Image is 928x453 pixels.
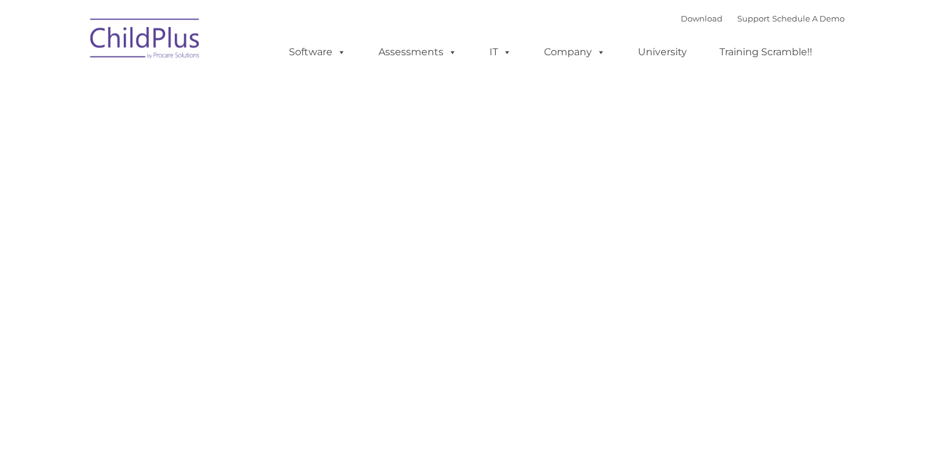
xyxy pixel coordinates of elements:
a: Company [532,40,618,64]
font: | [681,14,845,23]
a: Training Scramble!! [707,40,824,64]
a: Support [737,14,770,23]
a: IT [477,40,524,64]
img: ChildPlus by Procare Solutions [84,10,207,71]
a: Download [681,14,723,23]
a: Software [277,40,358,64]
a: Assessments [366,40,469,64]
a: University [626,40,699,64]
a: Schedule A Demo [772,14,845,23]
